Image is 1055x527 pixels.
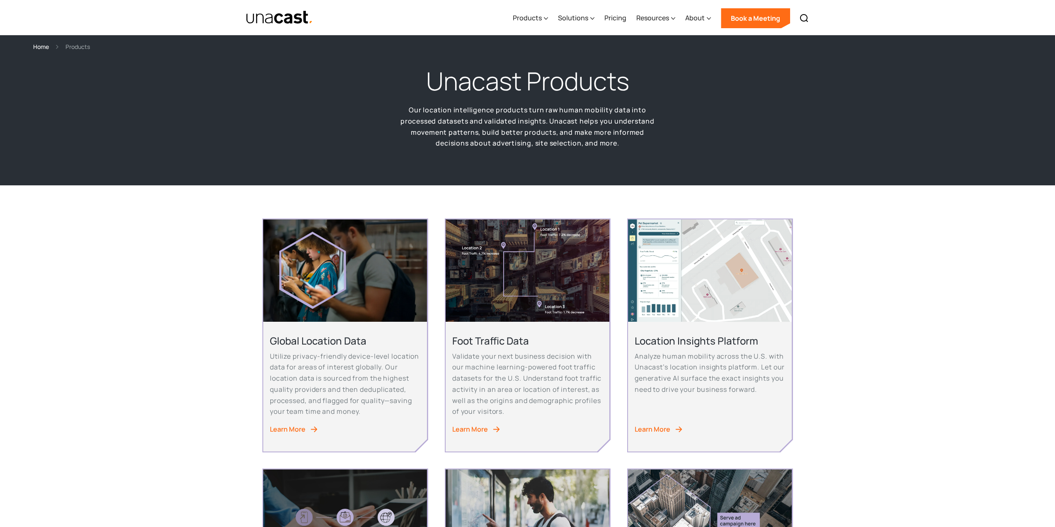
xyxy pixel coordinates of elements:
[452,351,603,417] p: Validate your next business decision with our machine learning-powered foot traffic datasets for ...
[33,42,49,51] a: Home
[446,219,609,322] img: An aerial view of a city block with foot traffic data and location data information
[799,13,809,23] img: Search icon
[426,65,629,98] h1: Unacast Products
[513,1,548,35] div: Products
[636,13,669,23] div: Resources
[685,13,705,23] div: About
[721,8,790,28] a: Book a Meeting
[246,10,313,25] img: Unacast text logo
[558,1,594,35] div: Solutions
[270,424,306,435] div: Learn More
[635,424,785,435] a: Learn More
[246,10,313,25] a: home
[452,334,603,347] h2: Foot Traffic Data
[635,334,785,347] h2: Location Insights Platform
[635,351,785,395] p: Analyze human mobility across the U.S. with Unacast’s location insights platform. Let our generat...
[635,424,670,435] div: Learn More
[636,1,675,35] div: Resources
[558,13,588,23] div: Solutions
[452,424,488,435] div: Learn More
[513,13,542,23] div: Products
[604,1,626,35] a: Pricing
[270,351,420,417] p: Utilize privacy-friendly device-level location data for areas of interest globally. Our location ...
[270,334,420,347] h2: Global Location Data
[452,424,603,435] a: Learn More
[65,42,90,51] div: Products
[399,104,656,149] p: Our location intelligence products turn raw human mobility data into processed datasets and valid...
[270,424,420,435] a: Learn More
[685,1,711,35] div: About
